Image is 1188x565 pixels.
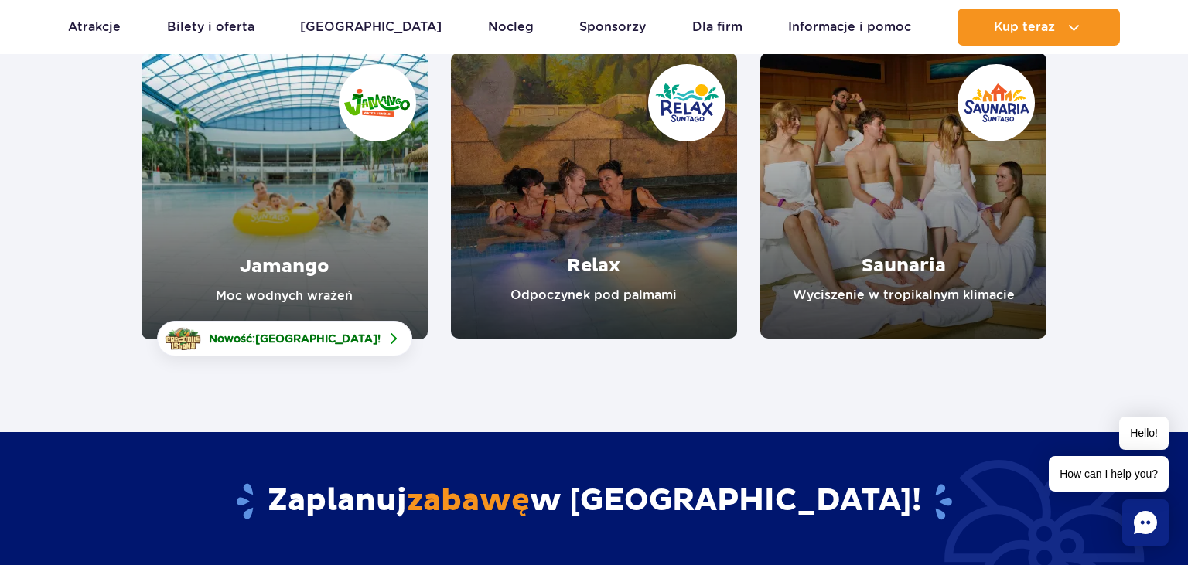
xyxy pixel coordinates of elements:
[451,53,737,339] a: Relax
[209,331,381,346] span: Nowość: !
[142,53,428,339] a: Jamango
[142,482,1047,522] h2: Zaplanuj w [GEOGRAPHIC_DATA]!
[300,9,442,46] a: [GEOGRAPHIC_DATA]
[488,9,534,46] a: Nocleg
[1122,499,1169,546] div: Chat
[1119,417,1169,450] span: Hello!
[68,9,121,46] a: Atrakcje
[994,20,1055,34] span: Kup teraz
[157,321,412,356] a: Nowość:[GEOGRAPHIC_DATA]!
[167,9,254,46] a: Bilety i oferta
[1049,456,1169,492] span: How can I help you?
[788,9,911,46] a: Informacje i pomoc
[255,332,377,345] span: [GEOGRAPHIC_DATA]
[760,53,1046,339] a: Saunaria
[958,9,1120,46] button: Kup teraz
[407,482,530,520] span: zabawę
[579,9,646,46] a: Sponsorzy
[692,9,742,46] a: Dla firm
